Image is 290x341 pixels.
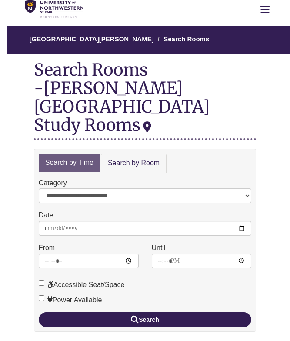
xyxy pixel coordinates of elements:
[39,280,44,286] input: Accessible Seat/Space
[30,35,154,43] a: [GEOGRAPHIC_DATA][PERSON_NAME]
[39,210,53,221] label: Date
[34,77,210,135] div: [PERSON_NAME][GEOGRAPHIC_DATA] Study Rooms
[34,60,256,140] div: Search Rooms -
[101,154,167,173] a: Search by Room
[34,26,256,54] nav: Breadcrumb
[39,177,67,189] label: Category
[39,294,102,306] label: Power Available
[152,242,166,254] label: Until
[163,35,209,43] a: Search Rooms
[39,242,55,254] label: From
[39,312,251,327] button: Search
[39,279,125,291] label: Accessible Seat/Space
[39,154,100,172] a: Search by Time
[39,295,44,301] input: Power Available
